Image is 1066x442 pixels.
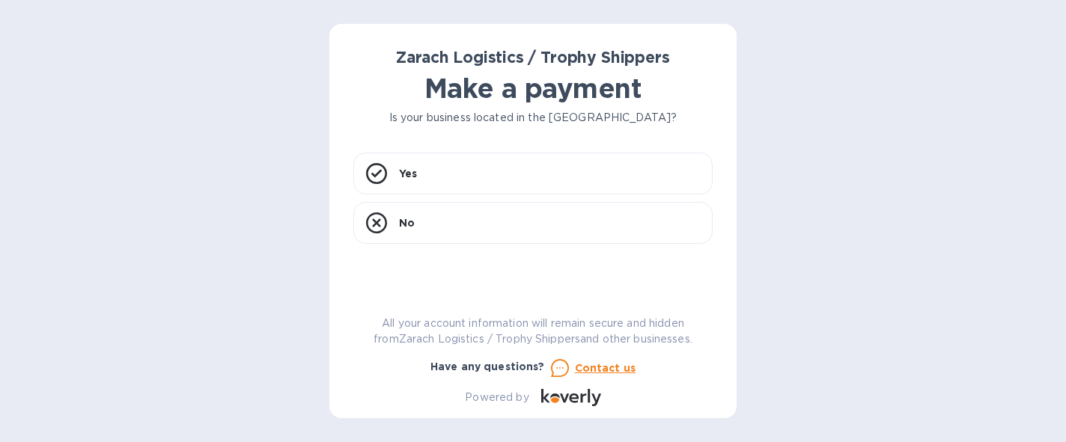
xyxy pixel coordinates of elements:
p: Yes [399,166,417,181]
b: Have any questions? [430,360,545,372]
p: No [399,215,415,230]
u: Contact us [575,362,636,374]
h1: Make a payment [353,73,713,104]
p: All your account information will remain secure and hidden from Zarach Logistics / Trophy Shipper... [353,316,713,347]
p: Powered by [465,390,529,405]
b: Zarach Logistics / Trophy Shippers [396,48,669,67]
p: Is your business located in the [GEOGRAPHIC_DATA]? [353,110,713,126]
